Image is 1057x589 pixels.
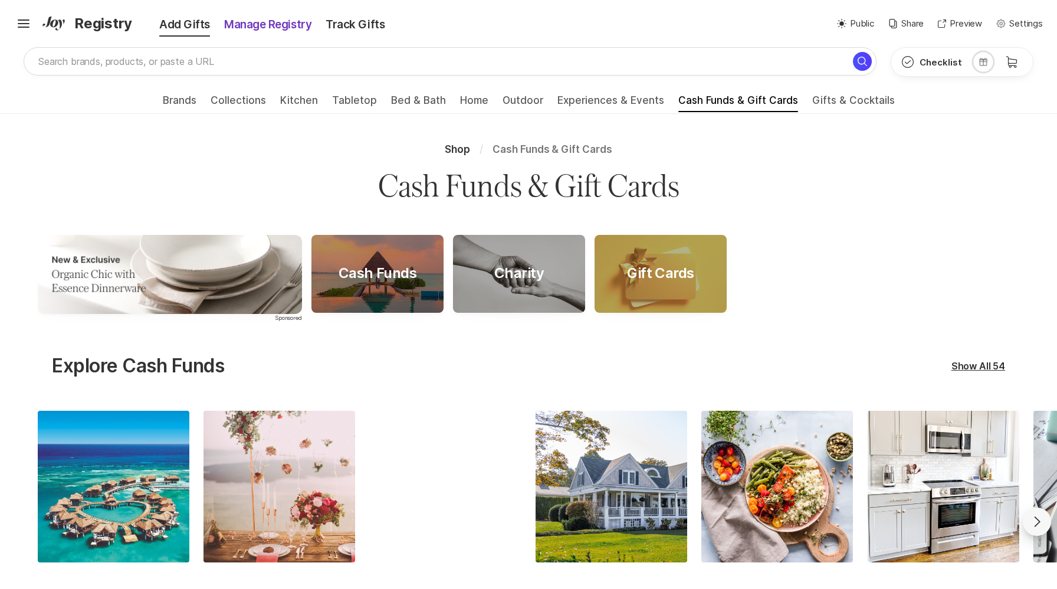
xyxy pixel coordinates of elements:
[950,17,982,31] p: Preview
[217,17,319,33] div: Manage Registry
[211,94,266,113] a: Collections
[332,94,377,113] a: Tabletop
[319,17,392,33] div: Track Gifts
[812,94,895,113] a: Gifts & Cocktails
[480,266,558,283] div: Charity
[951,359,1005,373] div: Show All 54
[480,143,483,155] span: /
[493,143,613,155] span: Cash Funds & Gift Cards
[311,235,444,313] a: Cash Funds
[163,94,196,113] a: Brands
[557,94,664,113] a: Experiences & Events
[280,94,318,113] a: Kitchen
[837,17,874,31] button: Public
[453,235,585,313] a: Charity
[613,266,708,283] div: Gift Cards
[74,13,132,34] span: Registry
[24,47,877,76] input: Search brands, products, or paste a URL
[460,94,488,113] a: Home
[888,17,924,31] button: Share
[324,266,431,283] div: Cash Funds
[1030,515,1044,529] span: Go forward
[52,355,224,377] div: Explore Cash Funds
[1023,508,1051,536] button: Go forward
[136,17,217,33] div: Add Gifts
[378,166,679,206] h1: Cash Funds & Gift Cards
[996,17,1043,31] button: Settings
[38,235,302,314] img: caa7a593-9afc-5282-b6a0-00e04f60ab0b
[891,48,971,76] button: Checklist
[853,52,872,71] button: Search for
[901,17,924,31] p: Share
[595,235,727,313] a: Gift Cards
[391,94,446,113] a: Bed & Bath
[850,17,874,31] p: Public
[38,314,302,322] p: Sponsored
[938,17,982,31] button: Preview
[445,143,470,155] span: Shop
[503,94,543,113] a: Outdoor
[678,94,798,113] a: Cash Funds & Gift Cards
[1009,17,1043,31] p: Settings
